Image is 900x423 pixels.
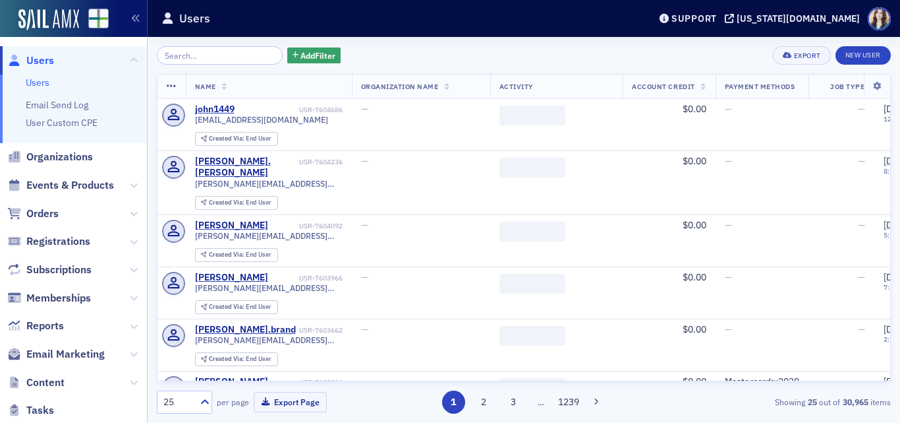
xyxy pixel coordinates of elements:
[195,104,235,115] a: john1449
[840,396,870,408] strong: 30,965
[7,319,64,333] a: Reports
[88,9,109,29] img: SailAMX
[195,352,278,366] div: Created Via: End User
[502,391,525,414] button: 3
[656,396,891,408] div: Showing out of items
[26,117,98,129] a: User Custom CPE
[632,82,694,91] span: Account Credit
[179,11,210,26] h1: Users
[287,48,341,64] button: AddFilter
[683,103,706,115] span: $0.00
[361,82,439,91] span: Organization Name
[835,46,891,65] a: New User
[195,248,278,262] div: Created Via: End User
[361,219,368,231] span: —
[442,391,465,414] button: 1
[195,376,268,388] a: [PERSON_NAME]
[361,271,368,283] span: —
[217,396,249,408] label: per page
[7,347,105,362] a: Email Marketing
[499,82,534,91] span: Activity
[725,323,732,335] span: —
[7,150,93,164] a: Organizations
[737,13,860,24] div: [US_STATE][DOMAIN_NAME]
[858,103,865,115] span: —
[7,403,54,418] a: Tasks
[157,46,283,65] input: Search…
[361,103,368,115] span: —
[26,403,54,418] span: Tasks
[725,375,799,387] span: Mastercard : x2020
[7,263,92,277] a: Subscriptions
[26,291,91,306] span: Memberships
[26,207,59,221] span: Orders
[671,13,717,24] div: Support
[26,77,49,88] a: Users
[26,53,54,68] span: Users
[195,156,297,179] a: [PERSON_NAME].[PERSON_NAME]
[18,9,79,30] img: SailAMX
[195,300,278,314] div: Created Via: End User
[532,396,550,408] span: …
[499,274,565,294] span: ‌
[254,392,327,412] button: Export Page
[472,391,495,414] button: 2
[299,158,343,166] div: USR-7604236
[858,323,865,335] span: —
[683,219,706,231] span: $0.00
[195,231,343,241] span: [PERSON_NAME][EMAIL_ADDRESS][DOMAIN_NAME]
[499,158,565,178] span: ‌
[26,319,64,333] span: Reports
[725,103,732,115] span: —
[7,291,91,306] a: Memberships
[725,219,732,231] span: —
[195,335,343,345] span: [PERSON_NAME][EMAIL_ADDRESS][DOMAIN_NAME]
[858,219,865,231] span: —
[499,326,565,346] span: ‌
[725,271,732,283] span: —
[805,396,819,408] strong: 25
[209,134,246,143] span: Created Via :
[195,220,268,232] a: [PERSON_NAME]
[361,155,368,167] span: —
[26,178,114,193] span: Events & Products
[725,14,864,23] button: [US_STATE][DOMAIN_NAME]
[298,326,343,335] div: USR-7603662
[794,52,821,59] div: Export
[499,106,565,125] span: ‌
[195,132,278,146] div: Created Via: End User
[26,347,105,362] span: Email Marketing
[7,53,54,68] a: Users
[209,356,271,363] div: End User
[270,222,343,230] div: USR-7604092
[7,207,59,221] a: Orders
[209,198,246,207] span: Created Via :
[26,263,92,277] span: Subscriptions
[858,155,865,167] span: —
[195,82,216,91] span: Name
[26,234,90,249] span: Registrations
[26,150,93,164] span: Organizations
[195,272,268,284] a: [PERSON_NAME]
[7,375,65,390] a: Content
[361,323,368,335] span: —
[683,323,706,335] span: $0.00
[209,135,271,143] div: End User
[270,378,343,387] div: USR-7603566
[858,271,865,283] span: —
[858,375,865,387] span: —
[270,274,343,282] div: USR-7603966
[683,271,706,283] span: $0.00
[163,395,192,409] div: 25
[195,179,343,189] span: [PERSON_NAME][EMAIL_ADDRESS][PERSON_NAME][DOMAIN_NAME][US_STATE]
[7,178,114,193] a: Events & Products
[725,155,732,167] span: —
[79,9,109,31] a: View Homepage
[209,302,246,311] span: Created Via :
[773,46,830,65] button: Export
